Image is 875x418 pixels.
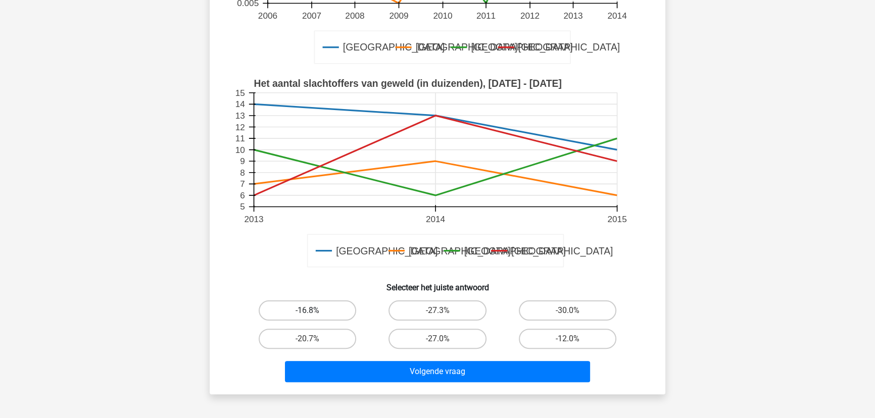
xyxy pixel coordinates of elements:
label: -27.0% [388,329,486,349]
text: [GEOGRAPHIC_DATA] [336,245,437,257]
text: [GEOGRAPHIC_DATA] [471,42,572,54]
label: -20.7% [259,329,356,349]
label: -30.0% [519,300,616,321]
text: 9 [240,156,245,166]
text: 13 [235,111,245,121]
text: 2013 [563,11,582,21]
text: 2011 [476,11,496,21]
text: 2014 [426,214,446,224]
text: 2008 [345,11,364,21]
text: 5 [240,202,245,212]
label: -12.0% [519,329,616,349]
text: [GEOGRAPHIC_DATA] [409,245,510,257]
text: 6 [240,190,245,200]
label: -27.3% [388,300,486,321]
text: [GEOGRAPHIC_DATA] [343,42,445,54]
text: 12 [235,122,245,132]
text: 2012 [520,11,540,21]
text: [GEOGRAPHIC_DATA] [416,42,517,54]
text: 2007 [302,11,321,21]
text: 2010 [433,11,452,21]
text: 2014 [607,11,627,21]
text: [GEOGRAPHIC_DATA] [511,245,613,257]
text: 2013 [244,214,263,224]
text: [GEOGRAPHIC_DATA] [464,245,566,257]
text: 2006 [258,11,277,21]
text: [GEOGRAPHIC_DATA] [518,42,620,54]
text: 14 [235,99,246,109]
text: 2009 [389,11,408,21]
text: 8 [240,168,245,178]
label: -16.8% [259,300,356,321]
text: 2015 [607,214,626,224]
h6: Selecteer het juiste antwoord [226,275,649,292]
text: Het aantal slachtoffers van geweld (in duizenden), [DATE] - [DATE] [254,78,561,89]
text: 7 [240,179,245,189]
text: 15 [235,88,245,98]
text: 10 [235,145,245,155]
text: 11 [235,133,245,143]
button: Volgende vraag [285,361,591,382]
